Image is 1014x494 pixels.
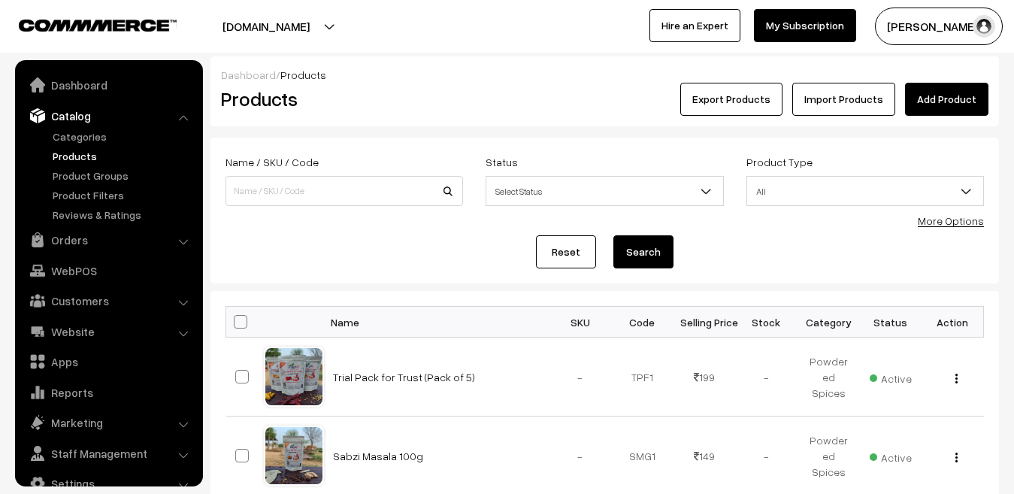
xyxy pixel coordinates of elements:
[49,168,198,183] a: Product Groups
[226,176,463,206] input: Name / SKU / Code
[922,307,984,338] th: Action
[875,8,1003,45] button: [PERSON_NAME]
[49,129,198,144] a: Categories
[611,307,673,338] th: Code
[549,307,612,338] th: SKU
[955,374,958,383] img: Menu
[19,102,198,129] a: Catalog
[19,348,198,375] a: Apps
[486,154,518,170] label: Status
[19,318,198,345] a: Website
[680,83,782,116] button: Export Products
[333,371,475,383] a: Trial Pack for Trust (Pack of 5)
[747,178,983,205] span: All
[549,338,612,417] td: -
[870,446,912,465] span: Active
[49,187,198,203] a: Product Filters
[649,9,740,42] a: Hire an Expert
[19,71,198,98] a: Dashboard
[19,440,198,467] a: Staff Management
[49,148,198,164] a: Products
[798,307,860,338] th: Category
[19,20,177,31] img: COMMMERCE
[226,154,319,170] label: Name / SKU / Code
[905,83,988,116] a: Add Product
[19,379,198,406] a: Reports
[19,15,150,33] a: COMMMERCE
[333,450,423,462] a: Sabzi Masala 100g
[611,338,673,417] td: TPF1
[19,226,198,253] a: Orders
[735,338,798,417] td: -
[49,207,198,223] a: Reviews & Ratings
[673,338,736,417] td: 199
[918,214,984,227] a: More Options
[735,307,798,338] th: Stock
[746,154,813,170] label: Product Type
[792,83,895,116] a: Import Products
[221,68,276,81] a: Dashboard
[754,9,856,42] a: My Subscription
[613,235,673,268] button: Search
[798,338,860,417] td: Powdered Spices
[170,8,362,45] button: [DOMAIN_NAME]
[955,453,958,462] img: Menu
[19,287,198,314] a: Customers
[324,307,549,338] th: Name
[280,68,326,81] span: Products
[536,235,596,268] a: Reset
[746,176,984,206] span: All
[486,176,723,206] span: Select Status
[870,367,912,386] span: Active
[673,307,736,338] th: Selling Price
[221,87,462,111] h2: Products
[486,178,722,205] span: Select Status
[19,257,198,284] a: WebPOS
[19,409,198,436] a: Marketing
[859,307,922,338] th: Status
[221,67,988,83] div: /
[973,15,995,38] img: user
